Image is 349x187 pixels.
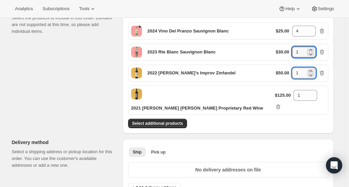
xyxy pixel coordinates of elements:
[275,92,291,99] p: $125.00
[326,157,342,173] div: Open Intercom Messenger
[15,6,33,11] span: Analytics
[131,89,142,99] span: Default Title
[276,28,289,34] p: $25.00
[131,105,263,112] p: 2021 [PERSON_NAME] [PERSON_NAME] Proprietary Red Wine
[131,26,142,37] span: Default Title
[276,49,289,55] p: $30.00
[318,6,334,11] span: Settings
[307,4,338,14] button: Settings
[147,49,216,55] p: 2023 Rte Blanc Sauvignon Blanc
[132,121,183,126] span: Select additional products
[147,70,235,76] p: 2022 [PERSON_NAME]'s Improv Zinfandel
[11,4,37,14] button: Analytics
[79,6,89,11] span: Tools
[274,4,305,14] button: Help
[131,68,142,78] span: Default Title
[12,148,117,169] p: Select a shipping address or pickup location for this order. You can use the customer's available...
[42,6,69,11] span: Subscriptions
[147,28,229,34] p: 2024 Vino Del Pranzo Sauvignon Blanc
[132,166,324,173] p: No delivery addresses on file
[276,70,289,76] p: $50.00
[38,4,74,14] button: Subscriptions
[131,47,142,57] span: Default Title
[128,119,187,128] button: Select additional products
[75,4,100,14] button: Tools
[151,149,166,155] span: Pick up
[12,15,117,35] p: Select the products to include in this order. Bundles are not supported at this time, so please a...
[133,149,142,155] span: Ship
[12,139,117,146] p: Delivery method
[285,6,294,11] span: Help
